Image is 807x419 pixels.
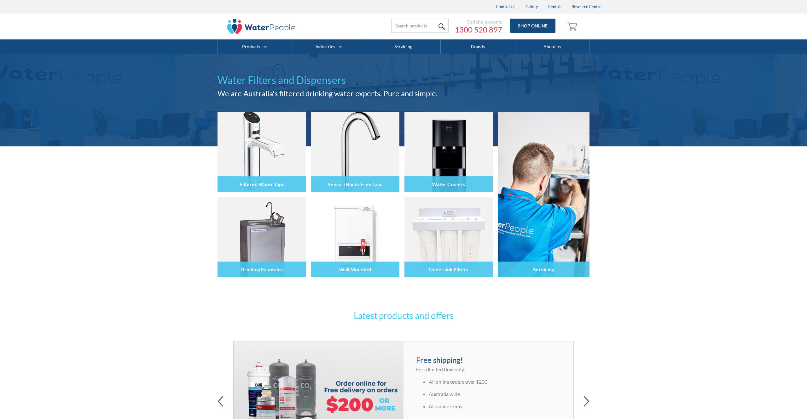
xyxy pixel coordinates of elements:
[429,403,561,410] li: All online items
[218,39,292,54] div: Products
[311,112,399,192] img: Sensor/Hands Free Taps
[533,266,554,272] h4: Servicing
[441,39,515,54] a: Brands
[416,366,561,373] p: For a limited time only:
[510,19,555,33] a: Shop Online
[567,21,579,31] img: shopping cart
[429,378,561,386] li: All online orders over $200
[311,197,399,277] img: Wall Mounted
[404,112,493,192] img: Water Coolers
[240,181,284,187] h4: Filtered Water Taps
[416,354,561,366] h4: Free shipping!
[242,43,260,50] a: Products
[455,19,502,25] div: Call the experts
[366,39,441,54] a: Servicing
[339,266,371,272] h4: Wall Mounted
[429,390,561,398] li: Australia wide
[515,39,589,54] a: About us
[404,197,493,277] img: Undersink Filters
[316,43,335,50] a: Industries
[432,181,465,187] h4: Water Coolers
[429,266,468,272] h4: Undersink Filters
[498,112,589,277] a: Servicing
[565,19,580,34] a: Open empty cart
[281,309,526,322] h3: Latest products and offers
[292,39,366,54] div: Industries
[241,266,283,272] h4: Drinking Fountains
[218,112,306,192] img: Filtered Water Taps
[455,25,502,34] a: 1300 520 897
[218,197,306,277] img: Drinking Fountains
[391,19,449,33] input: Search products
[328,181,382,187] h4: Sensor/Hands Free Taps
